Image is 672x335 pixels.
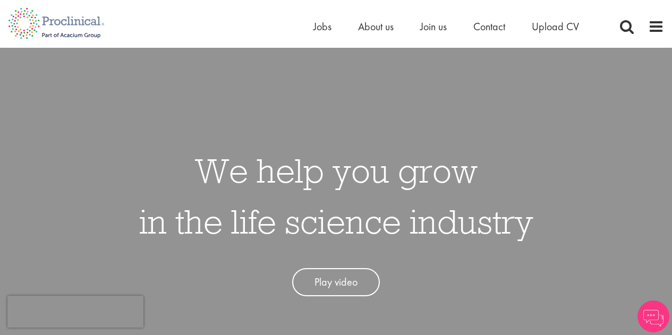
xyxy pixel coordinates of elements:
h1: We help you grow in the life science industry [139,145,533,247]
a: Jobs [313,20,331,33]
a: Play video [292,268,380,296]
a: Join us [420,20,447,33]
a: Upload CV [532,20,579,33]
img: Chatbot [637,300,669,332]
a: About us [358,20,394,33]
a: Contact [473,20,505,33]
